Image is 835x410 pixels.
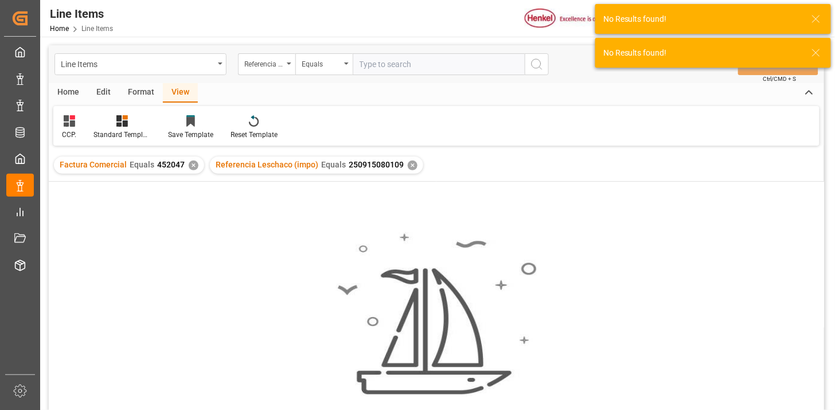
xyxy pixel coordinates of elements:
img: smooth_sailing.jpeg [336,232,537,396]
div: Standard Templates [93,130,151,140]
button: search button [525,53,549,75]
span: Equals [321,160,346,169]
div: Home [49,83,88,103]
div: Save Template [168,130,213,140]
div: Line Items [61,56,214,71]
span: Referencia Leschaco (impo) [216,160,318,169]
div: Line Items [50,5,113,22]
div: Equals [302,56,341,69]
button: open menu [54,53,227,75]
span: 452047 [157,160,185,169]
button: open menu [295,53,353,75]
div: No Results found! [603,13,801,25]
input: Type to search [353,53,525,75]
div: ✕ [408,161,417,170]
span: 250915080109 [349,160,404,169]
div: CCP. [62,130,76,140]
div: View [163,83,198,103]
a: Home [50,25,69,33]
div: Format [119,83,163,103]
div: ✕ [189,161,198,170]
img: Henkel%20logo.jpg_1689854090.jpg [525,9,621,29]
div: Reset Template [231,130,278,140]
span: Equals [130,160,154,169]
div: Referencia Leschaco (impo) [244,56,283,69]
div: Edit [88,83,119,103]
button: open menu [238,53,295,75]
div: No Results found! [603,47,801,59]
span: Factura Comercial [60,160,127,169]
span: Ctrl/CMD + S [763,75,797,83]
